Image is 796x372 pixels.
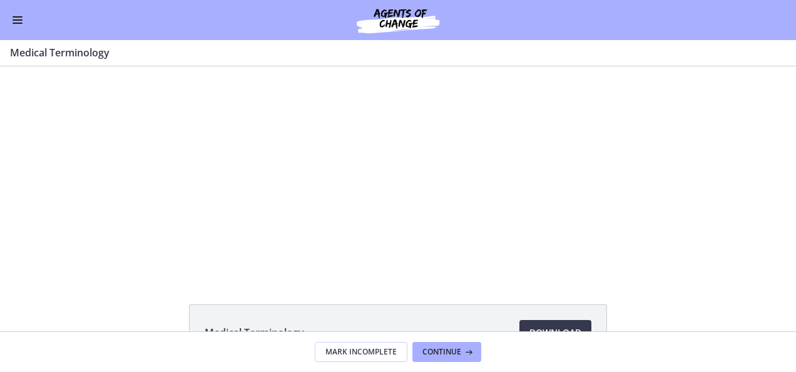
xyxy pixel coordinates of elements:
button: Mark Incomplete [315,342,407,362]
h3: Medical Terminology [10,45,771,60]
span: Mark Incomplete [325,347,397,357]
span: Medical Terminology [205,325,304,340]
a: Download [519,320,591,345]
span: Continue [422,347,461,357]
img: Agents of Change [323,5,473,35]
span: Download [529,325,581,340]
button: Enable menu [10,13,25,28]
button: Continue [412,342,481,362]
